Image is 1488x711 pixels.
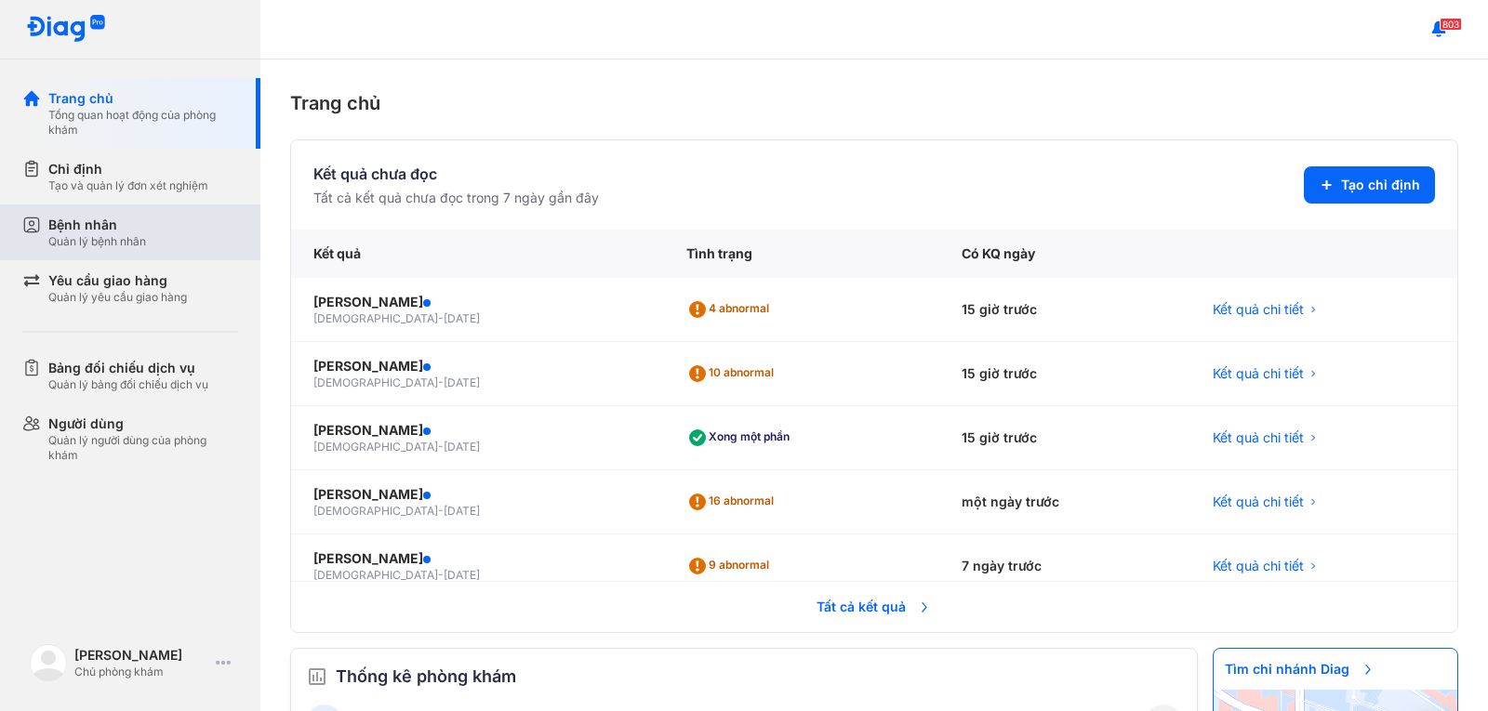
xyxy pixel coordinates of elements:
span: [DATE] [444,311,480,325]
span: [DATE] [444,375,480,389]
div: Người dùng [48,415,238,433]
div: [PERSON_NAME] [313,485,642,504]
span: - [438,375,444,389]
div: Quản lý người dùng của phòng khám [48,433,238,463]
span: Tất cả kết quả [805,586,943,627]
div: Chủ phòng khám [74,665,208,679]
div: Quản lý bảng đối chiếu dịch vụ [48,377,208,392]
span: Kết quả chi tiết [1213,493,1304,511]
div: 15 giờ trước [939,278,1191,342]
span: - [438,440,444,454]
span: [DEMOGRAPHIC_DATA] [313,375,438,389]
div: Tổng quan hoạt động của phòng khám [48,108,238,138]
img: logo [26,15,106,44]
div: 10 abnormal [686,359,781,388]
button: Tạo chỉ định [1304,166,1435,204]
span: Thống kê phòng khám [336,664,516,690]
div: Kết quả [291,230,664,278]
span: Tìm chi nhánh Diag [1214,649,1387,690]
div: 16 abnormal [686,487,781,517]
div: Có KQ ngày [939,230,1191,278]
span: [DATE] [444,440,480,454]
img: logo [30,644,67,681]
span: 803 [1440,18,1462,31]
div: [PERSON_NAME] [313,293,642,311]
span: Kết quả chi tiết [1213,364,1304,383]
span: [DEMOGRAPHIC_DATA] [313,311,438,325]
div: Tạo và quản lý đơn xét nghiệm [48,178,208,193]
div: 15 giờ trước [939,406,1191,470]
div: Trang chủ [48,89,238,108]
div: [PERSON_NAME] [313,549,642,568]
span: Kết quả chi tiết [1213,557,1304,575]
div: Yêu cầu giao hàng [48,271,187,290]
div: Chỉ định [48,160,208,178]
div: Tất cả kết quả chưa đọc trong 7 ngày gần đây [313,189,599,207]
div: 9 abnormal [686,551,777,581]
span: - [438,311,444,325]
div: [PERSON_NAME] [74,646,208,665]
div: 4 abnormal [686,295,777,324]
span: [DEMOGRAPHIC_DATA] [313,568,438,582]
div: Bệnh nhân [48,216,146,234]
div: Tình trạng [664,230,938,278]
div: một ngày trước [939,470,1191,534]
span: Tạo chỉ định [1341,176,1420,194]
div: [PERSON_NAME] [313,357,642,375]
div: Kết quả chưa đọc [313,163,599,185]
div: Xong một phần [686,423,797,453]
div: Quản lý yêu cầu giao hàng [48,290,187,305]
img: order.5a6da16c.svg [306,665,328,688]
span: Kết quả chi tiết [1213,300,1304,319]
div: 15 giờ trước [939,342,1191,406]
span: [DATE] [444,568,480,582]
span: [DEMOGRAPHIC_DATA] [313,504,438,518]
span: Kết quả chi tiết [1213,428,1304,447]
span: - [438,568,444,582]
div: Bảng đối chiếu dịch vụ [48,359,208,377]
div: Trang chủ [290,89,1458,117]
span: - [438,504,444,518]
span: [DEMOGRAPHIC_DATA] [313,440,438,454]
div: Quản lý bệnh nhân [48,234,146,249]
div: 7 ngày trước [939,534,1191,599]
div: [PERSON_NAME] [313,421,642,440]
span: [DATE] [444,504,480,518]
